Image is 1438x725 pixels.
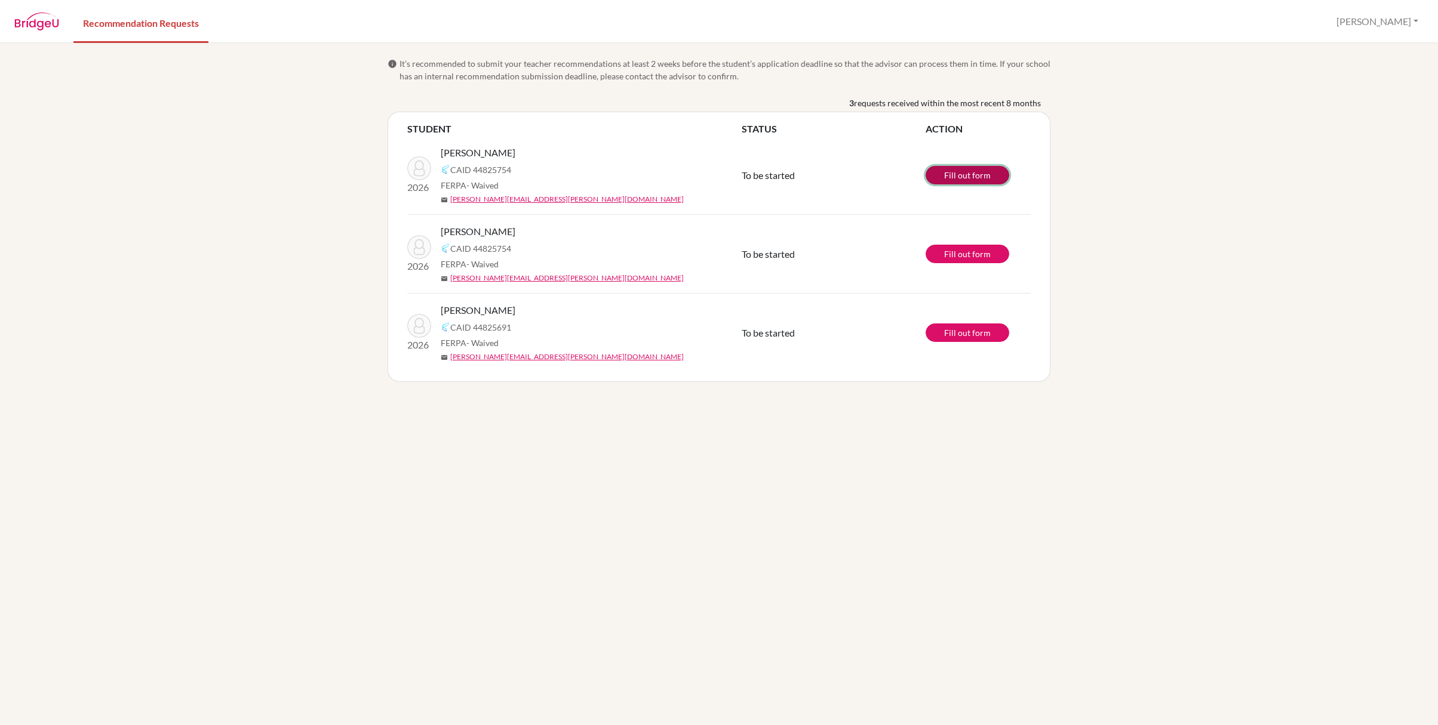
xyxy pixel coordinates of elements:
img: Ordaz, Sarah [407,156,431,180]
span: [PERSON_NAME] [441,224,515,239]
span: FERPA [441,337,499,349]
img: Common App logo [441,322,450,332]
th: STUDENT [407,122,742,136]
p: 2026 [407,338,431,352]
span: mail [441,196,448,203]
b: 3 [849,97,854,109]
span: CAID 44825754 [450,242,511,255]
a: [PERSON_NAME][EMAIL_ADDRESS][PERSON_NAME][DOMAIN_NAME] [450,273,684,283]
span: FERPA [441,258,499,270]
span: requests received within the most recent 8 months [854,97,1041,109]
span: FERPA [441,179,499,192]
span: CAID 44825691 [450,321,511,334]
img: Ordaz, Sarah [407,235,431,259]
span: [PERSON_NAME] [441,146,515,160]
img: Common App logo [441,165,450,174]
span: To be started [742,248,795,260]
span: CAID 44825754 [450,163,511,176]
a: Recommendation Requests [73,2,208,43]
button: [PERSON_NAME] [1331,10,1424,33]
p: 2026 [407,180,431,195]
span: - Waived [466,259,499,269]
span: mail [441,354,448,361]
span: - Waived [466,338,499,348]
img: de Verteuil, Cameron [407,314,431,338]
span: info [388,59,397,69]
a: [PERSON_NAME][EMAIL_ADDRESS][PERSON_NAME][DOMAIN_NAME] [450,194,684,205]
span: To be started [742,327,795,338]
span: To be started [742,169,795,181]
span: mail [441,275,448,282]
span: [PERSON_NAME] [441,303,515,317]
span: It’s recommended to submit your teacher recommendations at least 2 weeks before the student’s app... [400,57,1050,82]
a: Fill out form [926,323,1009,342]
span: - Waived [466,180,499,190]
img: Common App logo [441,243,450,253]
a: [PERSON_NAME][EMAIL_ADDRESS][PERSON_NAME][DOMAIN_NAME] [450,351,684,362]
a: Fill out form [926,245,1009,263]
img: BridgeU logo [14,13,59,30]
p: 2026 [407,259,431,273]
a: Fill out form [926,166,1009,184]
th: STATUS [742,122,926,136]
th: ACTION [926,122,1031,136]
